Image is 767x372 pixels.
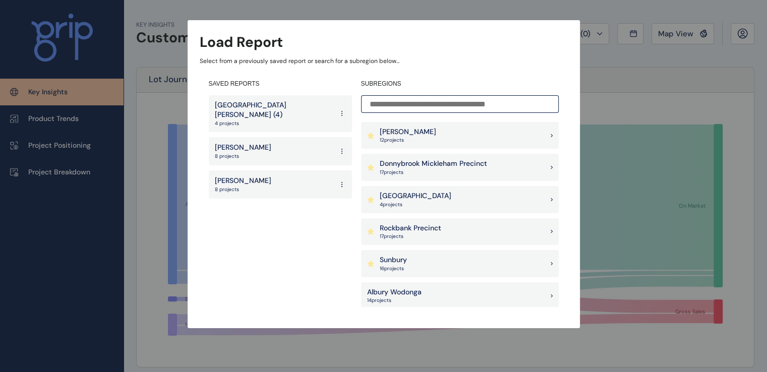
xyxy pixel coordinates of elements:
h4: SAVED REPORTS [209,80,352,88]
p: 4 project s [380,201,451,208]
p: 12 project s [380,137,436,144]
h4: SUBREGIONS [361,80,559,88]
p: [GEOGRAPHIC_DATA][PERSON_NAME] (4) [215,100,333,120]
p: 17 project s [380,233,441,240]
p: 17 project s [380,169,487,176]
p: Sunbury [380,255,407,265]
p: 4 projects [215,120,333,127]
p: [PERSON_NAME] [380,127,436,137]
p: Select from a previously saved report or search for a subregion below... [200,57,568,66]
p: 8 projects [215,153,271,160]
h3: Load Report [200,32,283,52]
p: [GEOGRAPHIC_DATA] [380,191,451,201]
p: 16 project s [380,265,407,272]
p: Donnybrook Mickleham Precinct [380,159,487,169]
p: 14 project s [367,297,422,304]
p: Albury Wodonga [367,287,422,297]
p: [PERSON_NAME] [215,143,271,153]
p: Rockbank Precinct [380,223,441,233]
p: [PERSON_NAME] [215,176,271,186]
p: 8 projects [215,186,271,193]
